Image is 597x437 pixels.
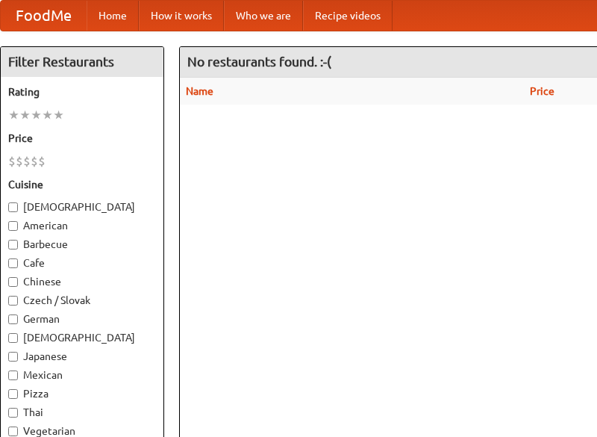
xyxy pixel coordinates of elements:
li: $ [31,153,38,170]
label: [DEMOGRAPHIC_DATA] [8,330,156,345]
a: How it works [139,1,224,31]
li: ★ [8,107,19,123]
input: Barbecue [8,240,18,250]
a: Recipe videos [303,1,393,31]
a: Home [87,1,139,31]
li: ★ [53,107,64,123]
h5: Price [8,131,156,146]
li: $ [38,153,46,170]
input: [DEMOGRAPHIC_DATA] [8,202,18,212]
label: [DEMOGRAPHIC_DATA] [8,199,156,214]
h5: Cuisine [8,177,156,192]
li: ★ [19,107,31,123]
li: ★ [31,107,42,123]
label: Pizza [8,386,156,401]
h4: Filter Restaurants [1,47,163,77]
ng-pluralize: No restaurants found. :-( [187,55,331,69]
a: Price [530,85,554,97]
label: Czech / Slovak [8,293,156,308]
a: Name [186,85,213,97]
li: ★ [42,107,53,123]
label: American [8,218,156,233]
li: $ [23,153,31,170]
label: Chinese [8,274,156,289]
label: German [8,312,156,326]
input: German [8,314,18,324]
label: Barbecue [8,237,156,252]
input: [DEMOGRAPHIC_DATA] [8,333,18,343]
li: $ [8,153,16,170]
input: Czech / Slovak [8,296,18,306]
input: American [8,221,18,231]
label: Mexican [8,368,156,382]
label: Thai [8,405,156,420]
label: Japanese [8,349,156,364]
a: Who we are [224,1,303,31]
input: Japanese [8,352,18,362]
input: Vegetarian [8,427,18,436]
li: $ [16,153,23,170]
input: Thai [8,408,18,418]
h5: Rating [8,84,156,99]
label: Cafe [8,255,156,270]
input: Mexican [8,371,18,380]
input: Cafe [8,258,18,268]
input: Chinese [8,277,18,287]
input: Pizza [8,389,18,399]
a: FoodMe [1,1,87,31]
